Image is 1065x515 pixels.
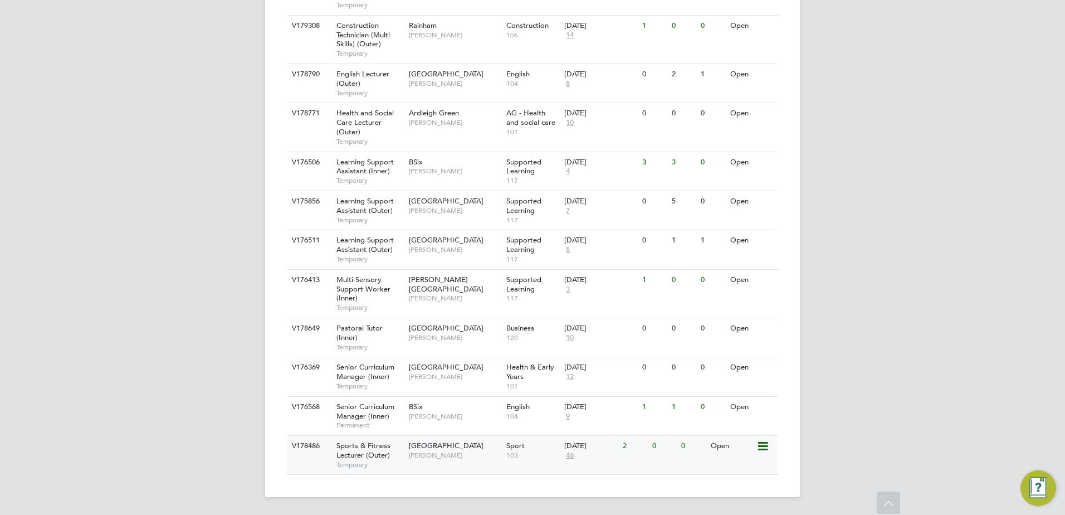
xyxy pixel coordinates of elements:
[336,137,403,146] span: Temporary
[289,152,328,173] div: V176506
[289,64,328,85] div: V178790
[639,103,668,124] div: 0
[727,397,776,417] div: Open
[336,402,394,421] span: Senior Curriculum Manager (Inner)
[564,372,575,382] span: 12
[289,318,328,339] div: V178649
[564,21,637,31] div: [DATE]
[727,230,776,251] div: Open
[727,64,776,85] div: Open
[506,69,530,79] span: English
[698,270,727,290] div: 0
[409,333,501,342] span: [PERSON_NAME]
[649,436,678,456] div: 0
[708,436,756,456] div: Open
[336,323,383,342] span: Pastoral Tutor (Inner)
[669,230,698,251] div: 1
[409,275,483,294] span: [PERSON_NAME][GEOGRAPHIC_DATA]
[506,382,559,391] span: 101
[564,236,637,245] div: [DATE]
[727,16,776,36] div: Open
[698,103,727,124] div: 0
[336,421,403,430] span: Permanent
[669,103,698,124] div: 0
[698,191,727,212] div: 0
[336,21,390,49] span: Construction Technician (Multi Skills) (Outer)
[639,318,668,339] div: 0
[506,402,530,411] span: English
[506,157,541,176] span: Supported Learning
[506,441,525,450] span: Sport
[698,230,727,251] div: 1
[564,31,575,40] span: 14
[727,357,776,378] div: Open
[564,158,637,167] div: [DATE]
[698,357,727,378] div: 0
[506,108,555,127] span: AG - Health and social care
[669,397,698,417] div: 1
[564,441,617,451] div: [DATE]
[564,167,571,176] span: 4
[506,31,559,40] span: 106
[409,323,483,333] span: [GEOGRAPHIC_DATA]
[336,1,403,9] span: Temporary
[289,103,328,124] div: V178771
[409,108,459,118] span: Ardleigh Green
[639,152,668,173] div: 3
[336,69,389,88] span: English Lecturer (Outer)
[727,103,776,124] div: Open
[564,206,571,216] span: 7
[727,152,776,173] div: Open
[669,270,698,290] div: 0
[564,324,637,333] div: [DATE]
[639,230,668,251] div: 0
[409,157,423,167] span: BSix
[639,357,668,378] div: 0
[409,235,483,245] span: [GEOGRAPHIC_DATA]
[564,333,575,343] span: 10
[506,128,559,137] span: 101
[564,197,637,206] div: [DATE]
[336,196,394,215] span: Learning Support Assistant (Outer)
[409,372,501,381] span: [PERSON_NAME]
[336,382,403,391] span: Temporary
[506,21,549,30] span: Construction
[669,318,698,339] div: 0
[564,70,637,79] div: [DATE]
[336,49,403,58] span: Temporary
[564,275,637,285] div: [DATE]
[409,167,501,176] span: [PERSON_NAME]
[698,318,727,339] div: 0
[506,323,534,333] span: Business
[409,245,501,254] span: [PERSON_NAME]
[669,191,698,212] div: 5
[564,118,575,128] span: 10
[409,69,483,79] span: [GEOGRAPHIC_DATA]
[409,31,501,40] span: [PERSON_NAME]
[698,16,727,36] div: 0
[727,191,776,212] div: Open
[289,357,328,378] div: V176369
[409,118,501,127] span: [PERSON_NAME]
[409,451,501,460] span: [PERSON_NAME]
[669,16,698,36] div: 0
[506,294,559,303] span: 117
[669,357,698,378] div: 0
[409,412,501,421] span: [PERSON_NAME]
[336,275,390,303] span: Multi-Sensory Support Worker (Inner)
[669,152,698,173] div: 3
[506,362,554,381] span: Health & Early Years
[564,451,575,460] span: 46
[639,397,668,417] div: 1
[564,109,637,118] div: [DATE]
[336,89,403,98] span: Temporary
[336,441,390,460] span: Sports & Fitness Lecturer (Outer)
[564,285,571,294] span: 3
[1020,470,1056,506] button: Engage Resource Center
[289,230,328,251] div: V176511
[289,191,328,212] div: V175856
[639,64,668,85] div: 0
[506,451,559,460] span: 103
[639,270,668,290] div: 1
[727,318,776,339] div: Open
